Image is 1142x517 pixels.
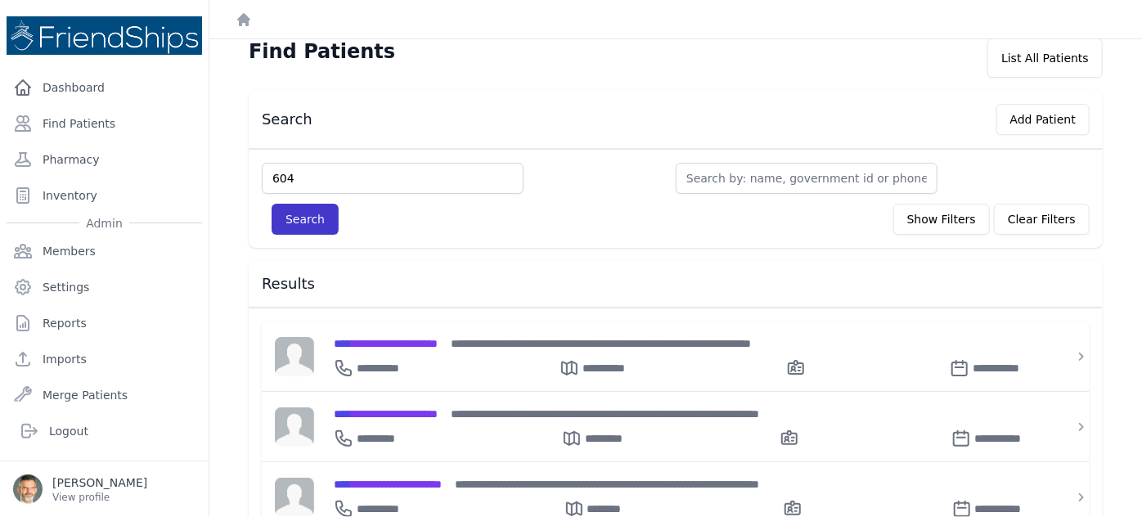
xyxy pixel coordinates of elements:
[52,474,147,491] p: [PERSON_NAME]
[275,337,314,376] img: person-242608b1a05df3501eefc295dc1bc67a.jpg
[996,104,1090,135] button: Add Patient
[7,16,202,55] img: Medical Missions EMR
[52,491,147,504] p: View profile
[13,474,196,504] a: [PERSON_NAME] View profile
[987,38,1103,78] div: List All Patients
[262,163,524,194] input: Find by: id
[994,204,1090,235] button: Clear Filters
[13,415,196,447] a: Logout
[7,179,202,212] a: Inventory
[249,38,395,65] h1: Find Patients
[893,204,990,235] button: Show Filters
[7,143,202,176] a: Pharmacy
[262,110,312,129] h3: Search
[275,478,314,517] img: person-242608b1a05df3501eefc295dc1bc67a.jpg
[7,343,202,375] a: Imports
[272,204,339,235] button: Search
[7,71,202,104] a: Dashboard
[262,274,1090,294] h3: Results
[79,215,129,232] span: Admin
[7,107,202,140] a: Find Patients
[676,163,937,194] input: Search by: name, government id or phone
[7,307,202,339] a: Reports
[7,379,202,411] a: Merge Patients
[7,235,202,267] a: Members
[7,271,202,303] a: Settings
[275,407,314,447] img: person-242608b1a05df3501eefc295dc1bc67a.jpg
